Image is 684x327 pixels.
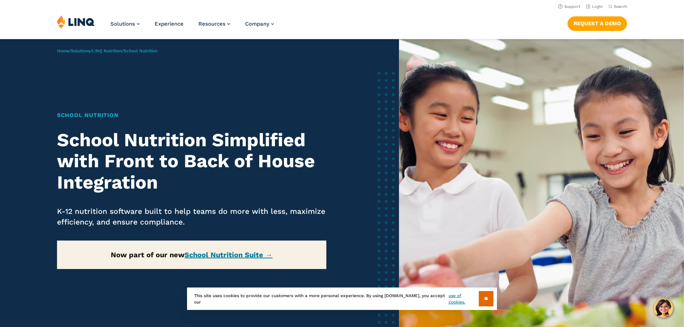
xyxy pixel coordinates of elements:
a: School Nutrition Suite → [185,250,273,259]
button: Open Search Bar [608,4,627,9]
img: LINQ | K‑12 Software [57,15,95,28]
nav: Primary Navigation [110,15,274,38]
span: Solutions [110,21,135,27]
a: Solutions [110,21,140,27]
span: Search [614,4,627,9]
a: Resources [198,21,230,27]
strong: Now part of our new [111,250,273,259]
h2: School Nutrition Simplified with Front to Back of House Integration [57,130,327,193]
span: Resources [198,21,226,27]
a: Support [558,4,580,9]
a: Company [245,21,274,27]
a: Solutions [71,48,90,53]
a: Home [57,48,69,53]
a: Login [586,4,603,9]
a: Experience [155,21,183,27]
a: LINQ Nutrition [92,48,122,53]
span: School Nutrition [124,48,157,53]
span: Company [245,21,269,27]
h1: School Nutrition [57,111,327,120]
div: This site uses cookies to provide our customers with a more personal experience. By using [DOMAIN... [187,288,497,310]
p: K-12 nutrition software built to help teams do more with less, maximize efficiency, and ensure co... [57,206,327,227]
nav: Button Navigation [568,15,627,31]
button: Hello, have a question? Let’s chat. [653,298,673,318]
a: Request a Demo [568,16,627,31]
a: use of cookies. [449,292,479,305]
span: / / / [57,48,157,53]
